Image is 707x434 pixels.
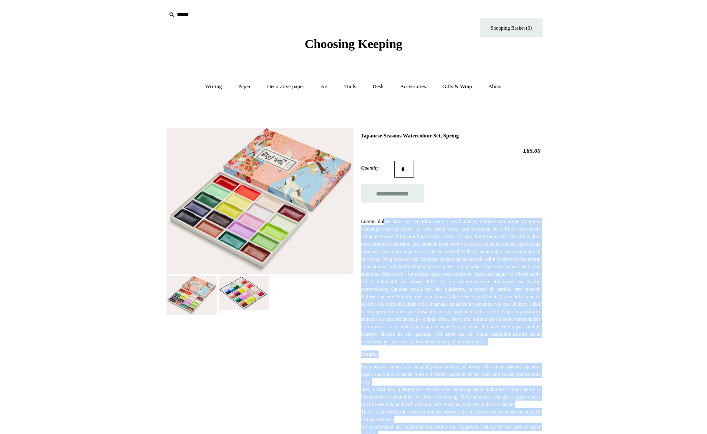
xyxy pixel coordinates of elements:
[361,351,377,357] strong: Details:
[305,43,402,49] a: Choosing Keeping
[365,76,391,98] a: Desk
[198,76,230,98] a: Writing
[337,76,364,98] a: Tools
[361,132,540,139] h1: Japanese Seasons Watercolour Set, Spring
[361,147,540,155] h2: £65.00
[219,276,269,310] img: Japanese Seasons Watercolour Set, Spring
[393,76,434,98] a: Accessories
[361,164,394,172] label: Quantity
[167,276,217,315] img: Japanese Seasons Watercolour Set, Spring
[260,76,312,98] a: Decorative paper
[435,76,480,98] a: Gifts & Wrap
[167,128,353,274] img: Japanese Seasons Watercolour Set, Spring
[305,37,402,51] span: Choosing Keeping
[231,76,258,98] a: Paper
[361,218,540,345] p: Loremi dolors ame cons ad Elits doeiu t incidi utlabor etdolore ma Aliqu, Enima’m veniamqu nostru...
[481,76,510,98] a: About
[313,76,335,98] a: Art
[480,18,543,37] a: Shopping Basket (0)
